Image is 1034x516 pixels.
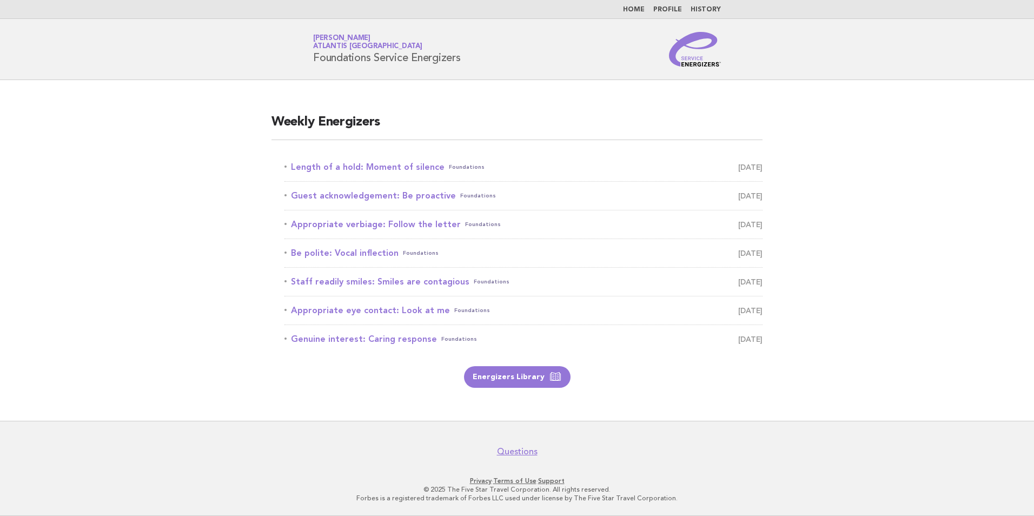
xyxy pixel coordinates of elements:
[738,160,763,175] span: [DATE]
[284,274,763,289] a: Staff readily smiles: Smiles are contagiousFoundations [DATE]
[284,217,763,232] a: Appropriate verbiage: Follow the letterFoundations [DATE]
[284,160,763,175] a: Length of a hold: Moment of silenceFoundations [DATE]
[691,6,721,13] a: History
[738,332,763,347] span: [DATE]
[284,332,763,347] a: Genuine interest: Caring responseFoundations [DATE]
[403,246,439,261] span: Foundations
[653,6,682,13] a: Profile
[313,43,422,50] span: Atlantis [GEOGRAPHIC_DATA]
[738,246,763,261] span: [DATE]
[271,114,763,140] h2: Weekly Energizers
[284,303,763,318] a: Appropriate eye contact: Look at meFoundations [DATE]
[464,366,571,388] a: Energizers Library
[474,274,509,289] span: Foundations
[313,35,422,50] a: [PERSON_NAME]Atlantis [GEOGRAPHIC_DATA]
[738,217,763,232] span: [DATE]
[623,6,645,13] a: Home
[186,485,848,494] p: © 2025 The Five Star Travel Corporation. All rights reserved.
[186,477,848,485] p: · ·
[738,188,763,203] span: [DATE]
[738,274,763,289] span: [DATE]
[470,477,492,485] a: Privacy
[493,477,536,485] a: Terms of Use
[465,217,501,232] span: Foundations
[441,332,477,347] span: Foundations
[460,188,496,203] span: Foundations
[454,303,490,318] span: Foundations
[497,446,538,457] a: Questions
[669,32,721,67] img: Service Energizers
[538,477,565,485] a: Support
[313,35,461,63] h1: Foundations Service Energizers
[284,246,763,261] a: Be polite: Vocal inflectionFoundations [DATE]
[738,303,763,318] span: [DATE]
[449,160,485,175] span: Foundations
[186,494,848,502] p: Forbes is a registered trademark of Forbes LLC used under license by The Five Star Travel Corpora...
[284,188,763,203] a: Guest acknowledgement: Be proactiveFoundations [DATE]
